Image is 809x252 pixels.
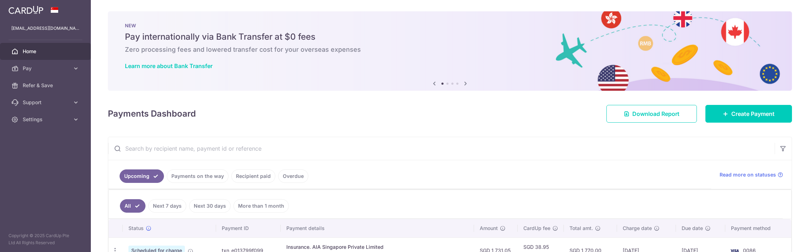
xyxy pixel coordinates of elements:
span: Download Report [632,110,679,118]
h6: Zero processing fees and lowered transfer cost for your overseas expenses [125,45,775,54]
img: Bank transfer banner [108,11,792,91]
h4: Payments Dashboard [108,107,196,120]
a: Learn more about Bank Transfer [125,62,213,69]
span: CardUp fee [523,225,550,232]
span: Refer & Save [23,82,70,89]
p: [EMAIL_ADDRESS][DOMAIN_NAME] [11,25,79,32]
span: Total amt. [569,225,593,232]
h5: Pay internationally via Bank Transfer at $0 fees [125,31,775,43]
th: Payment method [725,219,791,237]
span: Settings [23,116,70,123]
span: Charge date [623,225,652,232]
th: Payment ID [216,219,281,237]
img: CardUp [9,6,43,14]
a: Next 30 days [189,199,231,213]
a: Next 7 days [148,199,186,213]
input: Search by recipient name, payment id or reference [108,137,775,160]
th: Payment details [281,219,474,237]
span: Amount [480,225,498,232]
a: Overdue [278,169,308,183]
span: Support [23,99,70,106]
a: More than 1 month [233,199,289,213]
iframe: Opens a widget where you can find more information [763,231,802,248]
a: Read more on statuses [720,171,783,178]
span: Due date [682,225,703,232]
a: Download Report [606,105,697,123]
span: Pay [23,65,70,72]
p: NEW [125,23,775,28]
a: Payments on the way [167,169,229,183]
div: Insurance. AIA Singapore Private Limited [286,243,468,251]
span: Read more on statuses [720,171,776,178]
a: Recipient paid [231,169,275,183]
a: Upcoming [120,169,164,183]
a: Create Payment [705,105,792,123]
span: Create Payment [731,110,775,118]
span: Status [128,225,144,232]
span: Home [23,48,70,55]
a: All [120,199,145,213]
